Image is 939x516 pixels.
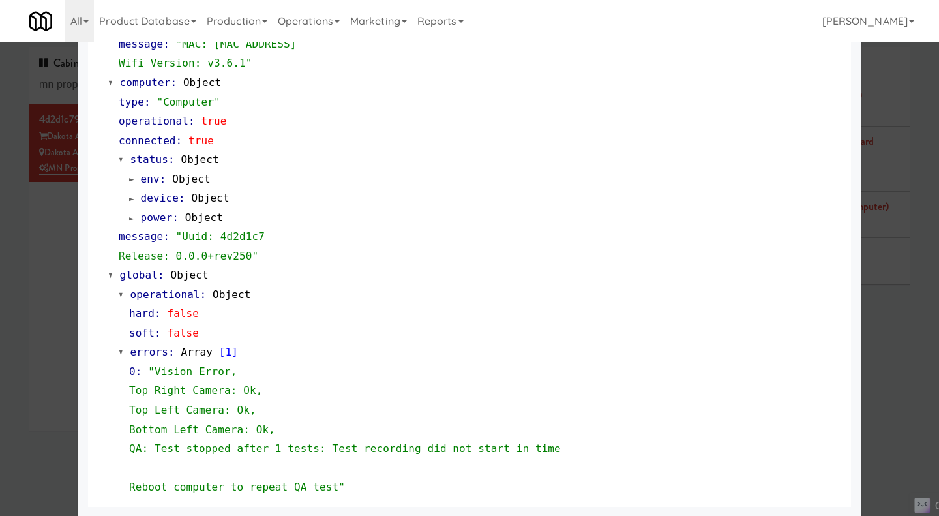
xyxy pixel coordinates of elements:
[188,115,195,127] span: :
[179,192,185,204] span: :
[231,346,238,358] span: ]
[119,230,163,243] span: message
[136,365,142,378] span: :
[155,327,161,339] span: :
[176,134,183,147] span: :
[226,346,232,358] span: 1
[213,288,250,301] span: Object
[168,346,175,358] span: :
[119,230,265,262] span: "Uuid: 4d2d1c7 Release: 0.0.0+rev250"
[183,76,221,89] span: Object
[201,115,227,127] span: true
[130,346,168,358] span: errors
[167,327,199,339] span: false
[119,38,163,50] span: message
[120,76,171,89] span: computer
[181,153,218,166] span: Object
[170,269,208,281] span: Object
[188,134,214,147] span: true
[130,153,168,166] span: status
[168,153,175,166] span: :
[120,269,158,281] span: global
[172,211,179,224] span: :
[119,115,188,127] span: operational
[141,192,179,204] span: device
[129,327,155,339] span: soft
[119,134,176,147] span: connected
[167,307,199,320] span: false
[185,211,223,224] span: Object
[130,288,200,301] span: operational
[219,346,226,358] span: [
[160,173,166,185] span: :
[129,307,155,320] span: hard
[172,173,210,185] span: Object
[155,307,161,320] span: :
[141,211,173,224] span: power
[129,365,561,493] span: "Vision Error, Top Right Camera: Ok, Top Left Camera: Ok, Bottom Left Camera: Ok, QA: Test stoppe...
[141,173,160,185] span: env
[129,365,136,378] span: 0
[170,76,177,89] span: :
[181,346,213,358] span: Array
[191,192,229,204] span: Object
[29,10,52,33] img: Micromart
[156,96,220,108] span: "Computer"
[200,288,207,301] span: :
[158,269,164,281] span: :
[163,38,170,50] span: :
[144,96,151,108] span: :
[163,230,170,243] span: :
[119,96,144,108] span: type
